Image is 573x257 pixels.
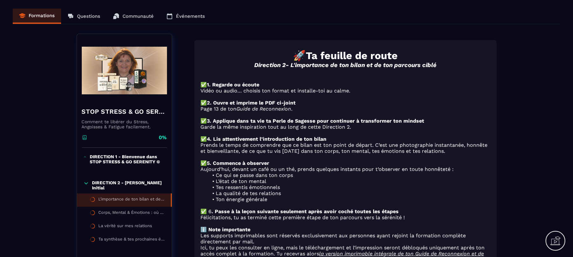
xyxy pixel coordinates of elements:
[82,119,167,129] p: Comment te libérer du Stress, Angoisses & Fatigue facilement.
[99,210,165,217] div: Corps, Mental & Émotions : où en es-tu ?
[207,118,424,124] strong: 3. Applique dans ta vie ta Perle de Sagesse pour continuer à transformer ton mindset
[208,178,490,184] li: L’état de ton mental
[99,237,165,244] div: Ta synthèse & tes prochaines étapes de réussite
[201,142,490,154] p: Prends le temps de comprendre que ce bilan est ton point de départ. C’est une photographie instan...
[201,100,490,106] p: ✅
[99,197,164,204] div: L'importance de ton bilan et de ton parcours ciblé
[201,214,490,220] p: Félicitations, tu as terminé cette première étape de ton parcours vers la sérénité !
[212,208,399,214] strong: . Passe à la leçon suivante seulement après avoir coché toutes les étapes
[254,62,437,69] em: Direction 2- L'importance de ton bilan et de ton parcours ciblé
[201,118,490,124] p: ✅
[201,106,490,112] p: Page 13 de ton .
[207,160,269,166] strong: 5. Commence à observer
[208,184,490,190] li: Tes ressentis émotionnels
[208,190,490,196] li: La qualité de tes relations
[201,208,490,214] p: ✅ 6
[90,154,165,164] p: DIRECTION 1 - Bienvenue dans STOP STRESS & GO SERENITY ©
[207,100,296,106] strong: 2. Ouvre et imprime le PDF ci-joint
[201,166,490,172] p: Aujourd’hui, devant un café ou un thé, prends quelques instants pour t’observer en toute honnêteté :
[201,88,490,94] p: Vidéo ou audio… choisis ton format et installe-toi au calme.
[201,82,490,88] p: ✅
[201,136,490,142] p: ✅
[92,180,165,190] p: DIRECTION 2 - [PERSON_NAME] Initial
[306,50,398,62] strong: Ta feuille de route
[201,160,490,166] p: ✅
[201,124,490,130] p: Garde la même inspiration tout au long de cette Direction 2.
[201,233,490,245] p: Les supports imprimables sont réservés exclusivement aux personnes ayant rejoint la formation com...
[99,223,152,230] div: La vérité sur mes relations
[207,82,260,88] strong: 1. Regarde ou écoute
[82,107,167,116] h4: STOP STRESS & GO SERENITY ©
[201,227,251,233] strong: ℹ️ Note importante
[159,134,167,141] p: 0%
[82,39,167,102] img: banner
[207,136,327,142] strong: 4. Lis attentivement l’introduction de ton bilan
[201,50,490,62] h1: 🚀
[237,106,291,112] em: Guide de Reconnexion
[208,172,490,178] li: Ce qui se passe dans ton corps
[208,196,490,202] li: Ton énergie générale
